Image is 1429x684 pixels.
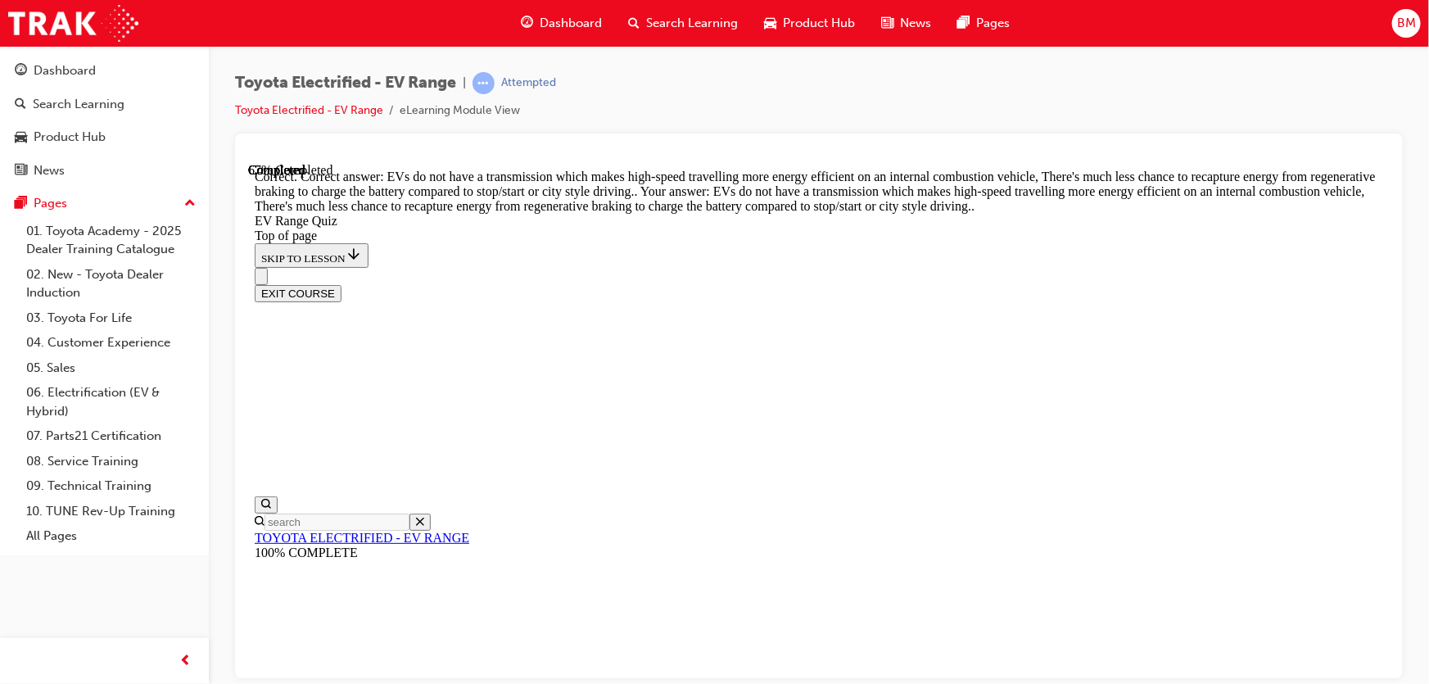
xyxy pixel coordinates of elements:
[34,61,96,80] div: Dashboard
[508,7,615,40] a: guage-iconDashboard
[20,356,202,381] a: 05. Sales
[34,194,67,213] div: Pages
[15,97,26,112] span: search-icon
[7,122,93,139] button: EXIT COURSE
[7,7,1135,51] div: Correct. Correct answer: EVs do not have a transmission which makes high-speed travelling more en...
[881,13,893,34] span: news-icon
[20,424,202,449] a: 07. Parts21 Certification
[20,499,202,524] a: 10. TUNE Rev-Up Training
[235,103,383,117] a: Toyota Electrified - EV Range
[20,262,202,306] a: 02. New - Toyota Dealer Induction
[20,306,202,331] a: 03. Toyota For Life
[7,188,202,219] button: Pages
[20,449,202,474] a: 08. Service Training
[976,14,1010,33] span: Pages
[7,333,29,351] button: Open search menu
[7,368,221,382] a: TOYOTA ELECTRIFIED - EV RANGE
[615,7,751,40] a: search-iconSearch Learning
[20,380,202,424] a: 06. Electrification (EV & Hybrid)
[521,13,533,34] span: guage-icon
[868,7,944,40] a: news-iconNews
[184,193,196,215] span: up-icon
[15,130,27,145] span: car-icon
[15,164,27,179] span: news-icon
[7,52,202,188] button: DashboardSearch LearningProduct HubNews
[783,14,855,33] span: Product Hub
[15,197,27,211] span: pages-icon
[235,74,456,93] span: Toyota Electrified - EV Range
[7,51,1135,66] div: EV Range Quiz
[7,383,1135,397] div: 100% COMPLETE
[7,156,202,186] a: News
[1397,14,1416,33] span: BM
[34,128,106,147] div: Product Hub
[540,14,602,33] span: Dashboard
[7,122,202,152] a: Product Hub
[34,161,65,180] div: News
[20,473,202,499] a: 09. Technical Training
[7,56,202,86] a: Dashboard
[7,66,1135,80] div: Top of page
[20,219,202,262] a: 01. Toyota Academy - 2025 Dealer Training Catalogue
[7,105,20,122] button: Close navigation menu
[473,72,495,94] span: learningRecordVerb_ATTEMPT-icon
[161,351,183,368] button: Close search menu
[16,351,161,368] input: Search
[20,523,202,549] a: All Pages
[15,64,27,79] span: guage-icon
[20,330,202,356] a: 04. Customer Experience
[501,75,556,91] div: Attempted
[751,7,868,40] a: car-iconProduct Hub
[900,14,931,33] span: News
[400,102,520,120] li: eLearning Module View
[33,95,124,114] div: Search Learning
[8,5,138,42] img: Trak
[1392,9,1421,38] button: BM
[463,74,466,93] span: |
[180,651,192,672] span: prev-icon
[628,13,640,34] span: search-icon
[7,89,202,120] a: Search Learning
[957,13,970,34] span: pages-icon
[944,7,1023,40] a: pages-iconPages
[646,14,738,33] span: Search Learning
[13,89,114,102] span: SKIP TO LESSON
[764,13,776,34] span: car-icon
[7,80,120,105] button: SKIP TO LESSON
